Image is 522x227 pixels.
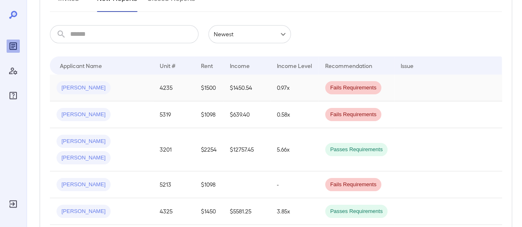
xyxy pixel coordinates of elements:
[194,75,223,101] td: $1500
[153,171,194,198] td: 5213
[57,138,111,145] span: [PERSON_NAME]
[7,197,20,211] div: Log Out
[153,198,194,225] td: 4325
[270,75,319,101] td: 0.97x
[270,171,319,198] td: -
[57,181,111,189] span: [PERSON_NAME]
[57,111,111,119] span: [PERSON_NAME]
[57,208,111,215] span: [PERSON_NAME]
[325,61,372,70] div: Recommendation
[325,181,381,189] span: Fails Requirements
[153,128,194,171] td: 3201
[325,84,381,92] span: Fails Requirements
[270,101,319,128] td: 0.58x
[194,128,223,171] td: $2254
[7,40,20,53] div: Reports
[201,61,214,70] div: Rent
[325,111,381,119] span: Fails Requirements
[277,61,312,70] div: Income Level
[223,128,270,171] td: $12757.45
[7,64,20,77] div: Manage Users
[325,208,387,215] span: Passes Requirements
[194,101,223,128] td: $1098
[208,25,291,43] div: Newest
[57,154,111,162] span: [PERSON_NAME]
[194,198,223,225] td: $1450
[223,75,270,101] td: $1450.54
[270,198,319,225] td: 3.85x
[223,101,270,128] td: $639.40
[57,84,111,92] span: [PERSON_NAME]
[325,146,387,154] span: Passes Requirements
[160,61,175,70] div: Unit #
[60,61,102,70] div: Applicant Name
[194,171,223,198] td: $1098
[153,75,194,101] td: 4235
[7,89,20,102] div: FAQ
[270,128,319,171] td: 5.66x
[401,61,414,70] div: Issue
[230,61,250,70] div: Income
[153,101,194,128] td: 5319
[223,198,270,225] td: $5581.25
